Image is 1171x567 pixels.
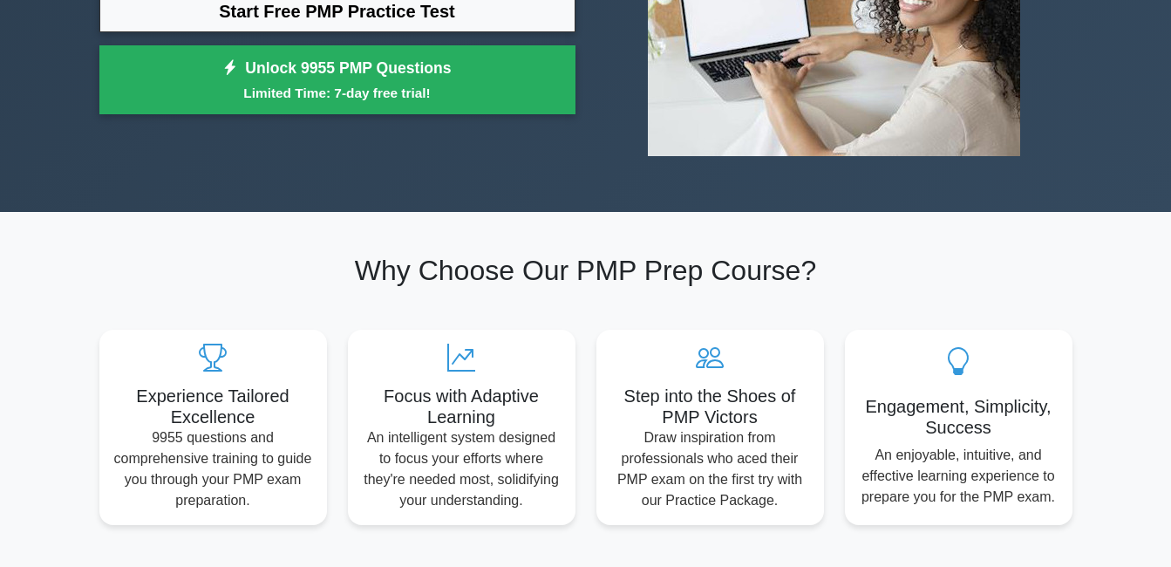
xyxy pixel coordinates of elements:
p: An enjoyable, intuitive, and effective learning experience to prepare you for the PMP exam. [859,445,1059,508]
h2: Why Choose Our PMP Prep Course? [99,254,1072,287]
h5: Experience Tailored Excellence [113,386,313,427]
p: Draw inspiration from professionals who aced their PMP exam on the first try with our Practice Pa... [610,427,810,511]
a: Unlock 9955 PMP QuestionsLimited Time: 7-day free trial! [99,45,575,115]
h5: Engagement, Simplicity, Success [859,396,1059,438]
p: An intelligent system designed to focus your efforts where they're needed most, solidifying your ... [362,427,562,511]
p: 9955 questions and comprehensive training to guide you through your PMP exam preparation. [113,427,313,511]
small: Limited Time: 7-day free trial! [121,83,554,103]
h5: Step into the Shoes of PMP Victors [610,386,810,427]
h5: Focus with Adaptive Learning [362,386,562,427]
